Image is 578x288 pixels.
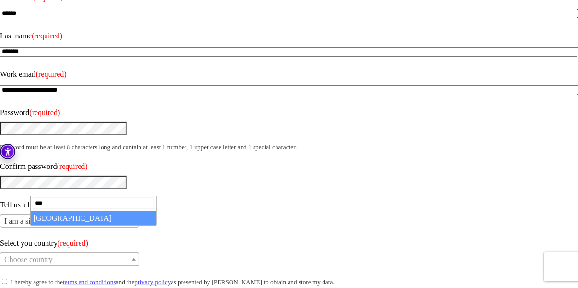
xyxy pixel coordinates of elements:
[57,162,88,170] span: (required)
[63,278,116,286] a: terms and conditions
[134,278,171,286] a: privacy policy
[11,278,335,286] small: I hereby agree to the and the as presented by [PERSON_NAME] to obtain and store my data.
[0,215,139,228] span: I am a site owner
[36,70,67,78] span: (required)
[58,239,88,247] span: (required)
[32,32,62,40] span: (required)
[4,255,53,264] span: Choose country
[31,211,156,226] li: [GEOGRAPHIC_DATA]
[29,108,60,117] span: (required)
[2,279,7,284] input: I hereby agree to theterms and conditionsand theprivacy policyas presented by [PERSON_NAME] to ob...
